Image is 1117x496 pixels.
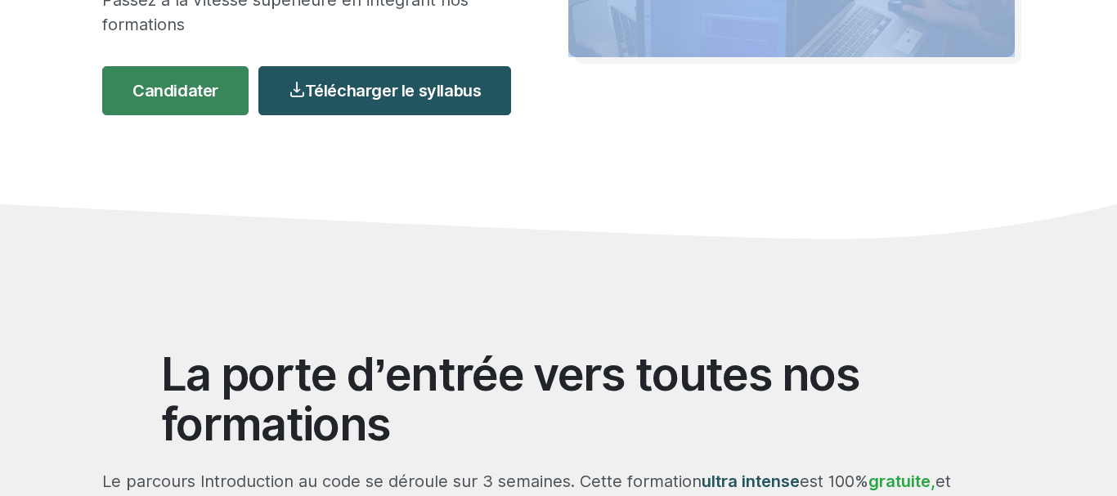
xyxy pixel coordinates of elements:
[102,66,249,115] a: Candidater
[161,349,956,449] h2: La porte d’entrée vers toutes nos formations
[702,471,800,491] span: ultra intense
[258,66,511,115] a: Télécharger le syllabus
[868,471,935,491] span: gratuite,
